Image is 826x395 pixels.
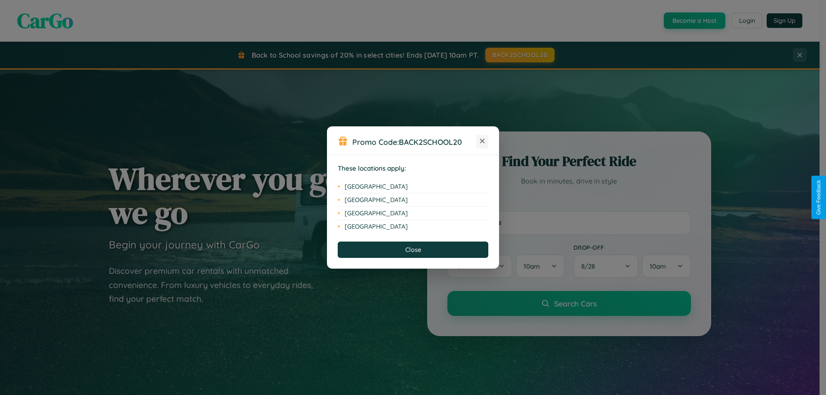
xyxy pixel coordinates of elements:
li: [GEOGRAPHIC_DATA] [338,207,488,220]
li: [GEOGRAPHIC_DATA] [338,180,488,193]
b: BACK2SCHOOL20 [399,137,462,147]
li: [GEOGRAPHIC_DATA] [338,220,488,233]
strong: These locations apply: [338,164,406,172]
h3: Promo Code: [352,137,476,147]
div: Give Feedback [816,180,822,215]
button: Close [338,242,488,258]
li: [GEOGRAPHIC_DATA] [338,193,488,207]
